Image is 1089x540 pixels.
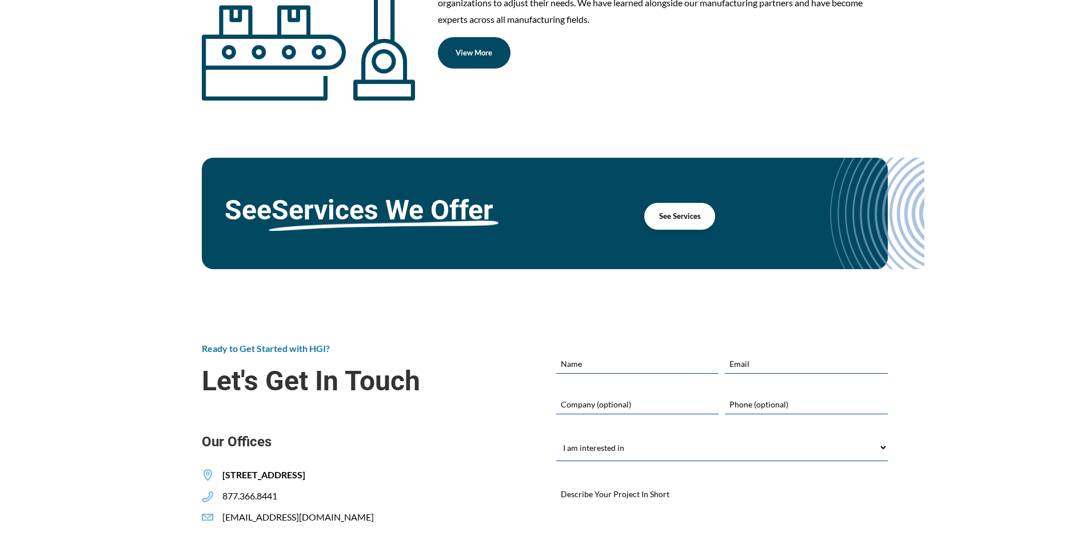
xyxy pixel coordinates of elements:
span: Our Offices [202,433,533,451]
input: Company (optional) [556,394,719,414]
span: [STREET_ADDRESS] [213,469,305,481]
span: 877.366.8441 [213,490,277,502]
span: See [225,194,549,226]
a: 877.366.8441 [202,490,277,502]
a: See Services [644,203,715,230]
span: See Services [659,213,701,220]
span: Let's Get In Touch [202,365,533,397]
span: [EMAIL_ADDRESS][DOMAIN_NAME] [213,511,374,523]
input: Name [556,354,719,373]
a: View More [438,37,510,69]
u: Services We Offer [272,194,493,226]
input: Phone (optional) [725,394,887,414]
input: Email [725,354,887,373]
span: View More [456,49,492,57]
a: [EMAIL_ADDRESS][DOMAIN_NAME] [202,511,374,523]
span: Ready to Get Started with HGI? [202,343,330,354]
